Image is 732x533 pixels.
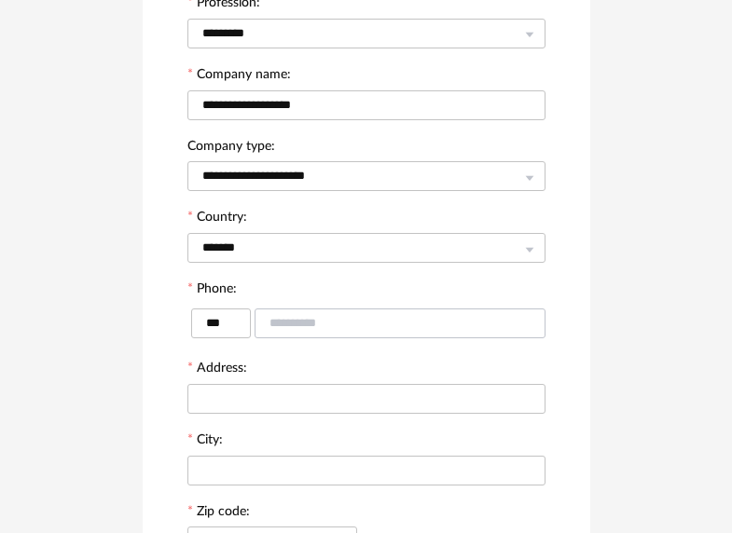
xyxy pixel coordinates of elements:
[187,211,247,227] label: Country:
[187,282,237,299] label: Phone:
[187,140,275,157] label: Company type:
[187,433,223,450] label: City:
[187,362,247,378] label: Address:
[187,68,291,85] label: Company name:
[187,505,250,522] label: Zip code:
